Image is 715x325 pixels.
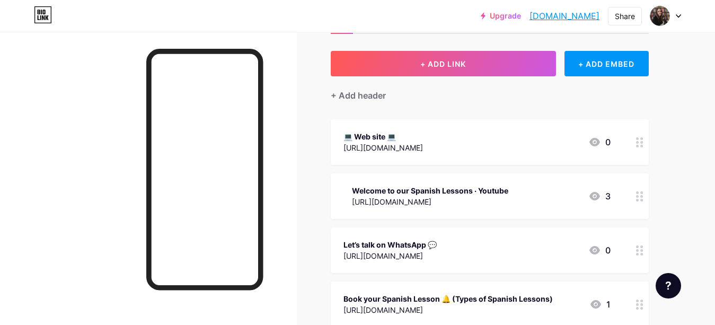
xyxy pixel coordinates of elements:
div: + Add header [331,89,386,102]
img: spanishwithmaria [650,6,670,26]
div: Let’s talk on WhatsApp 💬 [343,239,437,250]
div: [URL][DOMAIN_NAME] [352,196,508,207]
button: + ADD LINK [331,51,556,76]
div: Welcome to our Spanish Lessons · Youtube [352,185,508,196]
div: Book your Spanish Lesson 🔔 (Types of Spanish Lessons) [343,293,553,304]
div: 0 [588,244,611,257]
div: [URL][DOMAIN_NAME] [343,250,437,261]
a: [DOMAIN_NAME] [529,10,599,22]
div: [URL][DOMAIN_NAME] [343,304,553,315]
div: + ADD EMBED [564,51,649,76]
div: 1 [589,298,611,311]
div: [URL][DOMAIN_NAME] [343,142,423,153]
div: 0 [588,136,611,148]
a: Upgrade [481,12,521,20]
div: 3 [588,190,611,203]
div: Share [615,11,635,22]
div: 💻 Web site 💻 [343,131,423,142]
span: + ADD LINK [420,59,466,68]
